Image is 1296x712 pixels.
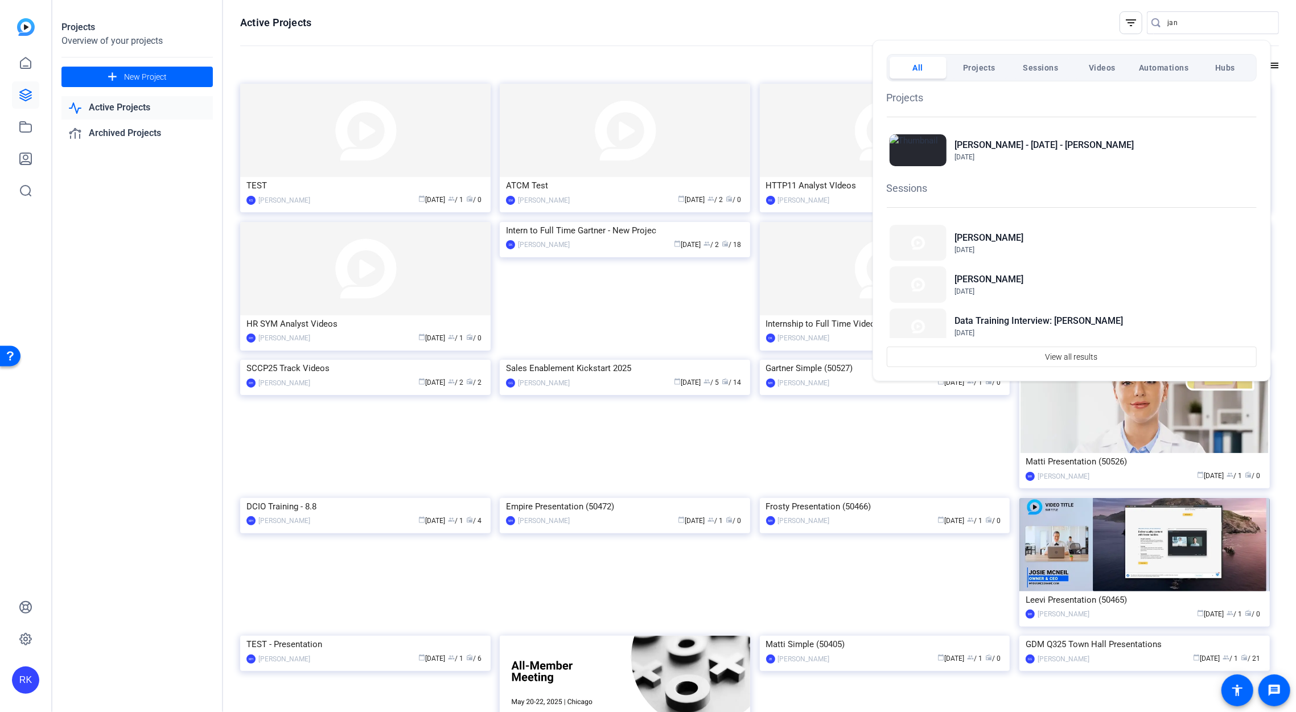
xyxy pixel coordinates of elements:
h2: [PERSON_NAME] [955,273,1024,286]
img: Thumbnail [890,308,947,344]
span: Videos [1089,57,1116,78]
img: Thumbnail [890,266,947,302]
span: [DATE] [955,329,975,337]
h2: [PERSON_NAME] - [DATE] - [PERSON_NAME] [955,138,1134,152]
span: [DATE] [955,153,975,161]
img: Thumbnail [890,134,947,166]
img: Thumbnail [890,225,947,261]
span: Hubs [1215,57,1235,78]
span: Automations [1139,57,1189,78]
h1: Sessions [887,180,1257,196]
span: View all results [1046,346,1098,368]
span: Projects [963,57,995,78]
span: All [912,57,923,78]
h2: [PERSON_NAME] [955,231,1024,245]
button: View all results [887,347,1257,367]
h1: Projects [887,90,1257,105]
span: [DATE] [955,246,975,254]
span: Sessions [1023,57,1059,78]
h2: Data Training Interview: [PERSON_NAME] [955,314,1124,328]
span: [DATE] [955,287,975,295]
